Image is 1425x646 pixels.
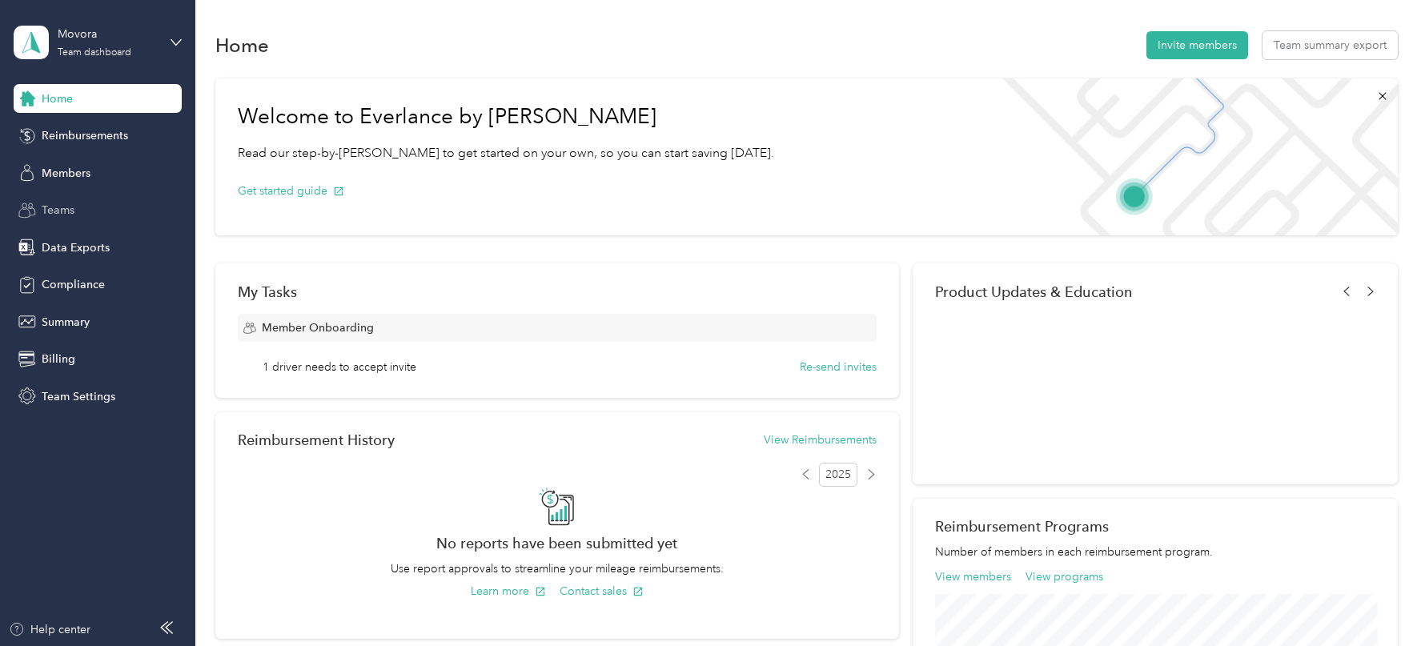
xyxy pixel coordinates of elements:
[42,127,128,144] span: Reimbursements
[58,26,158,42] div: Movora
[935,544,1375,560] p: Number of members in each reimbursement program.
[42,239,110,256] span: Data Exports
[42,202,74,219] span: Teams
[263,359,416,375] span: 1 driver needs to accept invite
[800,359,877,375] button: Re-send invites
[1146,31,1248,59] button: Invite members
[215,37,269,54] h1: Home
[764,431,877,448] button: View Reimbursements
[1335,556,1425,646] iframe: Everlance-gr Chat Button Frame
[58,48,131,58] div: Team dashboard
[560,583,644,600] button: Contact sales
[238,283,877,300] div: My Tasks
[42,388,115,405] span: Team Settings
[238,143,774,163] p: Read our step-by-[PERSON_NAME] to get started on your own, so you can start saving [DATE].
[986,78,1397,235] img: Welcome to everlance
[238,431,395,448] h2: Reimbursement History
[1026,568,1103,585] button: View programs
[238,560,877,577] p: Use report approvals to streamline your mileage reimbursements.
[935,518,1375,535] h2: Reimbursement Programs
[42,90,73,107] span: Home
[42,276,105,293] span: Compliance
[1262,31,1398,59] button: Team summary export
[42,351,75,367] span: Billing
[471,583,546,600] button: Learn more
[238,183,344,199] button: Get started guide
[935,568,1011,585] button: View members
[9,621,90,638] button: Help center
[238,104,774,130] h1: Welcome to Everlance by [PERSON_NAME]
[819,463,857,487] span: 2025
[42,314,90,331] span: Summary
[42,165,90,182] span: Members
[935,283,1133,300] span: Product Updates & Education
[238,535,877,552] h2: No reports have been submitted yet
[262,319,374,336] span: Member Onboarding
